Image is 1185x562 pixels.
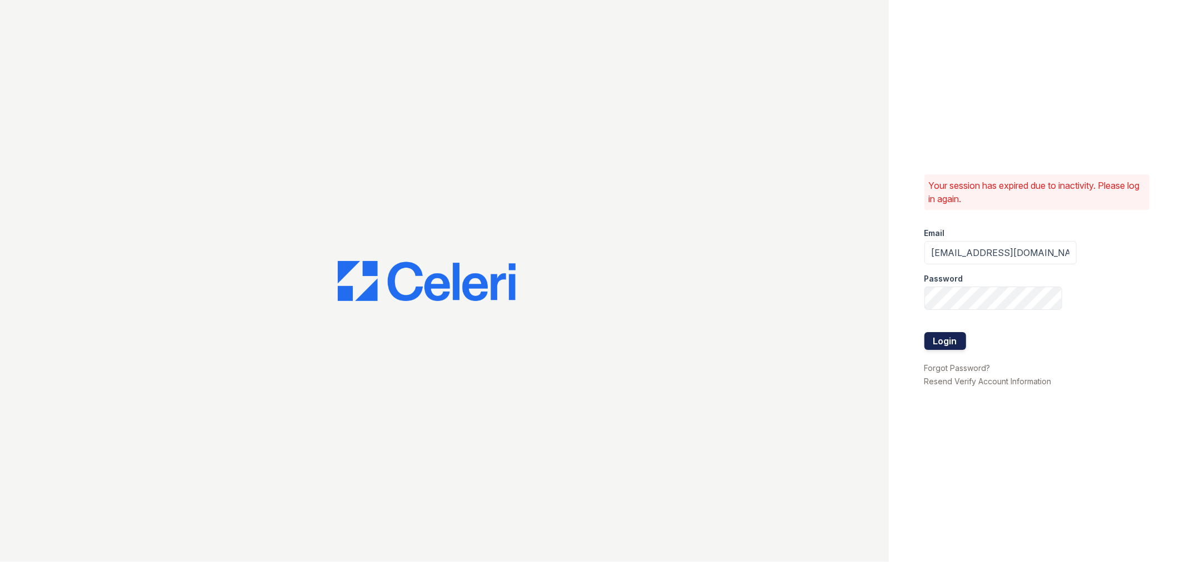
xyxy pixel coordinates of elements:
label: Email [924,228,945,239]
p: Your session has expired due to inactivity. Please log in again. [929,179,1145,205]
img: CE_Logo_Blue-a8612792a0a2168367f1c8372b55b34899dd931a85d93a1a3d3e32e68fde9ad4.png [338,261,516,301]
button: Login [924,332,966,350]
label: Password [924,273,963,284]
a: Resend Verify Account Information [924,377,1052,386]
a: Forgot Password? [924,363,991,373]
